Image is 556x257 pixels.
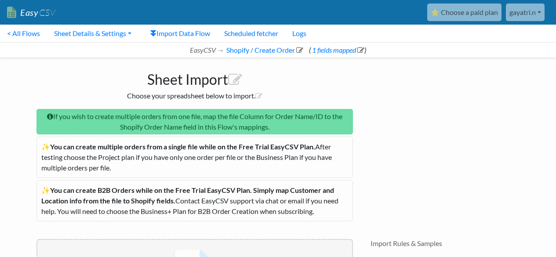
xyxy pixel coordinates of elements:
[506,4,545,21] a: gayatri.n
[7,4,55,22] a: EasyCSV
[38,7,55,18] span: CSV
[371,239,520,247] h4: Import Rules & Samples
[47,25,138,42] a: Sheet Details & Settings
[50,142,315,151] b: You can create multiple orders from a single file while on the Free Trial EasyCSV Plan.
[36,180,353,221] p: ✨ Contact EasyCSV support via chat or email if you need help. You will need to choose the Busines...
[217,25,285,42] a: Scheduled fetcher
[36,109,353,134] p: If you wish to create multiple orders from one file, map the file Column for Order Name/ID to the...
[36,137,353,178] p: ✨ After testing choose the Project plan if you have only one order per file or the Business Plan ...
[309,46,366,54] span: ( )
[36,91,353,100] h2: Choose your spreadsheet below to import.
[36,67,353,88] h1: Sheet Import
[143,25,217,42] a: Import Data Flow
[41,186,334,205] b: You can create B2B Orders while on the Free Trial EasyCSV Plan. Simply map Customer and Location ...
[285,25,313,42] a: Logs
[190,46,224,54] i: EasyCSV →
[427,4,501,21] a: ⭐ Choose a paid plan
[311,46,364,54] a: 1 fields mapped
[225,46,303,54] a: Shopify / Create Order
